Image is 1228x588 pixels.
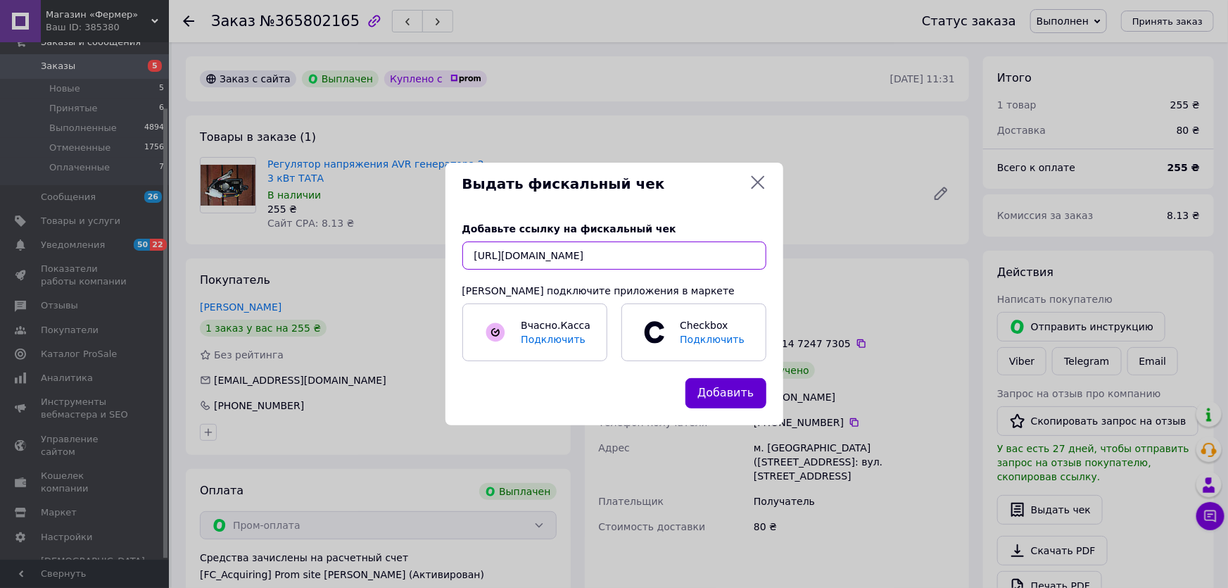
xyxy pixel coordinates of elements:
span: Добавьте ссылку на фискальный чек [462,223,676,234]
span: Подключить [521,334,585,345]
div: [PERSON_NAME] подключите приложения в маркете [462,284,766,298]
a: CheckboxПодключить [621,304,766,361]
span: Checkbox [673,318,750,346]
span: Выдать фискальный чек [462,174,744,194]
a: Вчасно.КассаПодключить [462,304,607,361]
input: URL чека [462,242,766,270]
span: Вчасно.Касса [521,320,590,331]
button: Добавить [685,378,766,408]
span: Подключить [680,334,745,345]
